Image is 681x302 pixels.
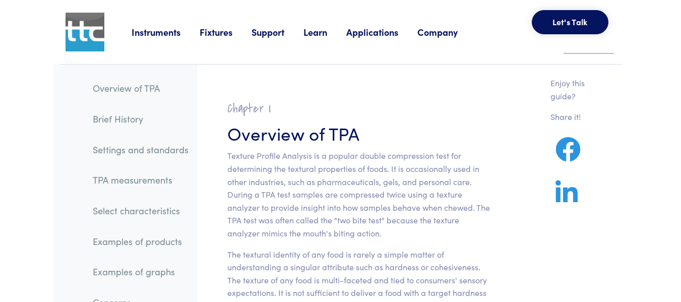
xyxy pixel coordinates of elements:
p: Texture Profile Analysis is a popular double compression test for determining the textural proper... [227,149,490,239]
h2: Chapter I [227,101,490,116]
a: Instruments [132,26,200,38]
a: Brief History [85,107,197,131]
img: ttc_logo_1x1_v1.0.png [66,13,104,51]
p: Enjoy this guide? [550,77,598,102]
h3: Overview of TPA [227,120,490,145]
button: Let's Talk [532,10,608,34]
a: Support [252,26,303,38]
a: Settings and standards [85,138,197,161]
a: Applications [346,26,417,38]
a: Select characteristics [85,199,197,222]
a: Examples of products [85,230,197,253]
a: TPA measurements [85,168,197,192]
a: Fixtures [200,26,252,38]
a: Learn [303,26,346,38]
a: Overview of TPA [85,77,197,100]
p: Share it! [550,110,598,124]
a: Examples of graphs [85,260,197,283]
a: Share on LinkedIn [550,192,583,205]
a: Company [417,26,477,38]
